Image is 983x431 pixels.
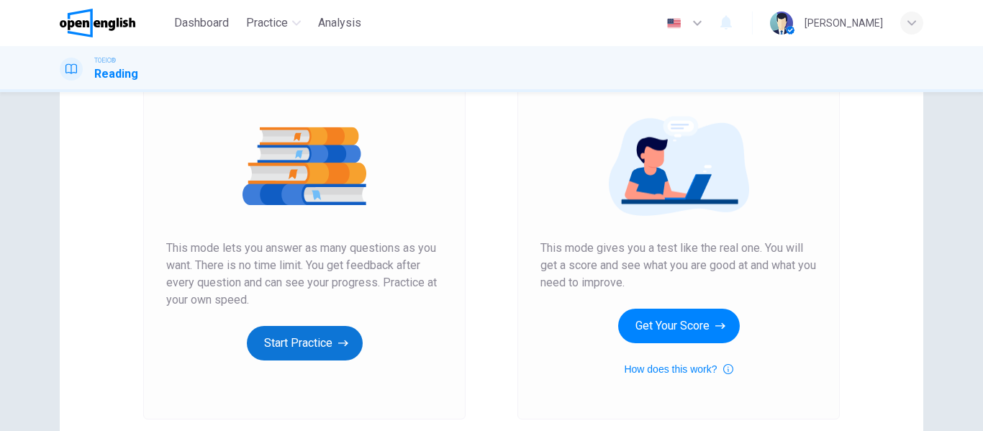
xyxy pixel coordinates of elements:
[94,55,116,65] span: TOEIC®
[168,10,235,36] button: Dashboard
[618,309,740,343] button: Get Your Score
[60,9,168,37] a: OpenEnglish logo
[770,12,793,35] img: Profile picture
[540,240,817,291] span: This mode gives you a test like the real one. You will get a score and see what you are good at a...
[240,10,307,36] button: Practice
[174,14,229,32] span: Dashboard
[312,10,367,36] button: Analysis
[624,360,733,378] button: How does this work?
[665,18,683,29] img: en
[94,65,138,83] h1: Reading
[318,14,361,32] span: Analysis
[60,9,135,37] img: OpenEnglish logo
[247,326,363,360] button: Start Practice
[166,240,443,309] span: This mode lets you answer as many questions as you want. There is no time limit. You get feedback...
[805,14,883,32] div: [PERSON_NAME]
[246,14,288,32] span: Practice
